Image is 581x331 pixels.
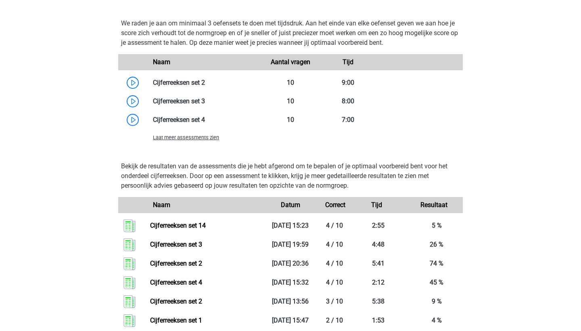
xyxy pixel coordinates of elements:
a: Cijferreeksen set 3 [150,241,202,248]
p: We raden je aan om minimaal 3 oefensets te doen met tijdsdruk. Aan het einde van elke oefenset ge... [121,19,460,48]
div: Tijd [319,57,376,67]
a: Cijferreeksen set 4 [150,279,202,286]
div: Cijferreeksen set 2 [147,78,262,88]
span: Laat meer assessments zien [153,134,219,140]
a: Cijferreeksen set 2 [150,260,202,267]
div: Naam [147,57,262,67]
div: Naam [147,200,262,210]
div: Tijd [348,200,405,210]
p: Bekijk de resultaten van de assessments die je hebt afgerond om te bepalen of je optimaal voorber... [121,161,460,191]
a: Cijferreeksen set 14 [150,222,206,229]
a: Cijferreeksen set 2 [150,297,202,305]
div: Resultaat [405,200,463,210]
div: Aantal vragen [262,57,319,67]
a: Cijferreeksen set 1 [150,316,202,324]
div: Datum [262,200,319,210]
div: Correct [319,200,348,210]
div: Cijferreeksen set 4 [147,115,262,125]
div: Cijferreeksen set 3 [147,96,262,106]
